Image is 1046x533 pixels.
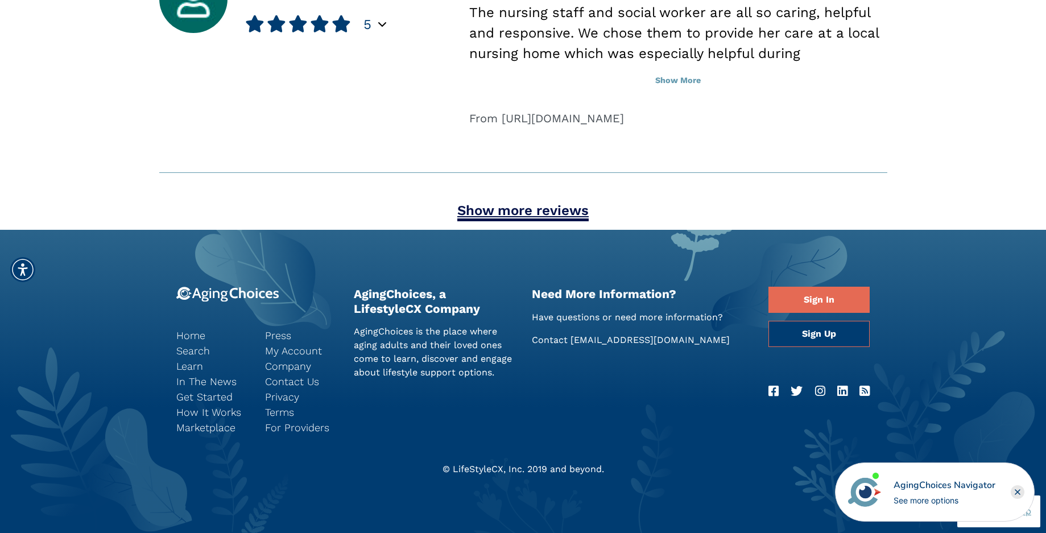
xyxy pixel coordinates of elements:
[768,321,870,347] a: Sign Up
[469,110,887,127] div: From [URL][DOMAIN_NAME]
[176,389,248,404] a: Get Started
[265,343,337,358] a: My Account
[894,478,995,492] div: AgingChoices Navigator
[176,358,248,374] a: Learn
[265,328,337,343] a: Press
[469,68,887,93] button: Show More
[176,420,248,435] a: Marketplace
[265,404,337,420] a: Terms
[168,462,879,476] div: © LifeStyleCX, Inc. 2019 and beyond.
[176,343,248,358] a: Search
[354,325,515,379] p: AgingChoices is the place where aging adults and their loved ones come to learn, discover and eng...
[176,287,279,302] img: 9-logo.svg
[768,287,870,313] a: Sign In
[894,494,995,506] div: See more options
[859,382,870,400] a: RSS Feed
[354,287,515,315] h2: AgingChoices, a LifestyleCX Company
[845,473,884,511] img: avatar
[815,382,825,400] a: Instagram
[176,374,248,389] a: In The News
[176,404,248,420] a: How It Works
[570,334,730,345] a: [EMAIL_ADDRESS][DOMAIN_NAME]
[363,16,371,33] span: 5
[532,287,752,301] h2: Need More Information?
[532,311,752,324] p: Have questions or need more information?
[265,389,337,404] a: Privacy
[10,257,35,282] div: Accessibility Menu
[532,333,752,347] p: Contact
[1011,485,1024,499] div: Close
[265,420,337,435] a: For Providers
[378,18,386,31] div: Popover trigger
[791,382,803,400] a: Twitter
[265,374,337,389] a: Contact Us
[768,382,779,400] a: Facebook
[176,328,248,343] a: Home
[265,358,337,374] a: Company
[457,203,589,221] a: Show more reviews
[837,382,847,400] a: LinkedIn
